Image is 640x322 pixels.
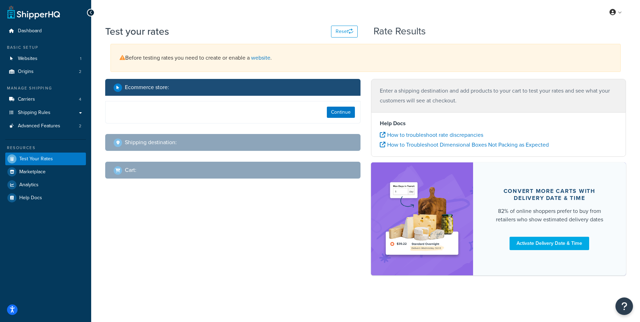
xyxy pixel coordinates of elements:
[380,141,549,149] a: How to Troubleshoot Dimensional Boxes Not Packing as Expected
[18,69,34,75] span: Origins
[5,120,86,133] a: Advanced Features2
[5,179,86,191] a: Analytics
[5,106,86,119] a: Shipping Rules
[79,96,81,102] span: 4
[5,45,86,51] div: Basic Setup
[5,93,86,106] a: Carriers4
[5,192,86,204] a: Help Docs
[380,86,618,106] p: Enter a shipping destination and add products to your cart to test your rates and see what your c...
[5,25,86,38] a: Dashboard
[5,145,86,151] div: Resources
[18,123,60,129] span: Advanced Features
[331,26,358,38] button: Reset
[80,56,81,62] span: 1
[110,44,621,72] div: Before testing rates you need to create or enable a .
[380,131,483,139] a: How to troubleshoot rate discrepancies
[19,169,46,175] span: Marketplace
[490,188,609,202] div: Convert more carts with delivery date & time
[18,56,38,62] span: Websites
[5,52,86,65] a: Websites1
[125,167,136,173] h2: Cart :
[5,85,86,91] div: Manage Shipping
[125,139,177,146] h2: Shipping destination :
[327,107,355,118] button: Continue
[105,25,169,38] h1: Test your rates
[490,207,609,224] div: 82% of online shoppers prefer to buy from retailers who show estimated delivery dates
[19,156,53,162] span: Test Your Rates
[5,120,86,133] li: Advanced Features
[510,237,589,250] a: Activate Delivery Date & Time
[5,52,86,65] li: Websites
[380,119,618,128] h4: Help Docs
[19,195,42,201] span: Help Docs
[382,173,463,265] img: feature-image-ddt-36eae7f7280da8017bfb280eaccd9c446f90b1fe08728e4019434db127062ab4.png
[251,54,270,62] a: website
[5,166,86,178] a: Marketplace
[5,65,86,78] a: Origins2
[5,93,86,106] li: Carriers
[125,84,169,90] h2: Ecommerce store :
[79,123,81,129] span: 2
[79,69,81,75] span: 2
[5,65,86,78] li: Origins
[18,96,35,102] span: Carriers
[615,297,633,315] button: Open Resource Center
[18,28,42,34] span: Dashboard
[19,182,39,188] span: Analytics
[5,153,86,165] a: Test Your Rates
[18,110,50,116] span: Shipping Rules
[373,26,426,37] h2: Rate Results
